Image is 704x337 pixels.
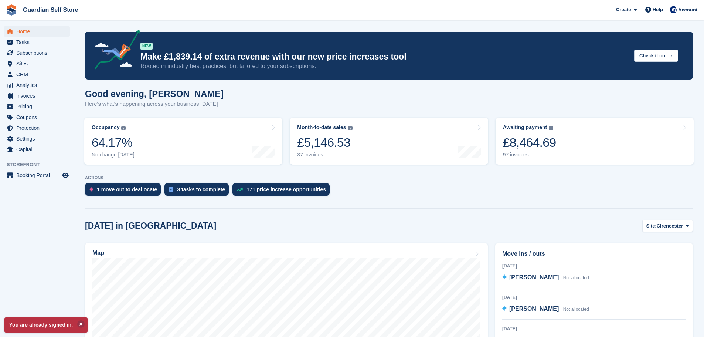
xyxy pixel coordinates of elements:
[4,80,70,90] a: menu
[290,118,488,165] a: Month-to-date sales £5,146.53 37 invoices
[297,124,346,131] div: Month-to-date sales
[85,183,164,199] a: 1 move out to deallocate
[4,317,88,333] p: You are already signed in.
[16,48,61,58] span: Subscriptions
[653,6,663,13] span: Help
[92,135,135,150] div: 64.17%
[634,50,678,62] button: Check it out →
[16,26,61,37] span: Home
[232,183,333,199] a: 171 price increase opportunities
[496,118,694,165] a: Awaiting payment £8,464.69 97 invoices
[509,274,559,280] span: [PERSON_NAME]
[246,186,326,192] div: 171 price increase opportunities
[502,304,589,314] a: [PERSON_NAME] Not allocated
[678,6,697,14] span: Account
[502,273,589,283] a: [PERSON_NAME] Not allocated
[4,123,70,133] a: menu
[140,62,628,70] p: Rooted in industry best practices, but tailored to your subscriptions.
[16,37,61,47] span: Tasks
[16,112,61,122] span: Coupons
[6,4,17,16] img: stora-icon-8386f47178a22dfd0bd8f6a31ec36ba5ce8667c1dd55bd0f319d3a0aa187defe.svg
[670,6,677,13] img: Tom Scott
[4,134,70,144] a: menu
[4,48,70,58] a: menu
[503,135,556,150] div: £8,464.69
[89,187,93,192] img: move_outs_to_deallocate_icon-f764333ba52eb49d3ac5e1228854f67142a1ed5810a6f6cc68b1a99e826820c5.svg
[503,152,556,158] div: 97 invoices
[16,69,61,80] span: CRM
[92,152,135,158] div: No change [DATE]
[16,58,61,69] span: Sites
[16,144,61,155] span: Capital
[509,306,559,312] span: [PERSON_NAME]
[16,101,61,112] span: Pricing
[4,144,70,155] a: menu
[177,186,225,192] div: 3 tasks to complete
[4,26,70,37] a: menu
[140,43,153,50] div: NEW
[297,152,352,158] div: 37 invoices
[85,175,693,180] p: ACTIONS
[16,170,61,181] span: Booking Portal
[16,134,61,144] span: Settings
[61,171,70,180] a: Preview store
[297,135,352,150] div: £5,146.53
[502,326,686,332] div: [DATE]
[503,124,547,131] div: Awaiting payment
[85,100,224,108] p: Here's what's happening across your business [DATE]
[646,222,657,230] span: Site:
[657,222,683,230] span: Cirencester
[164,183,232,199] a: 3 tasks to complete
[563,275,589,280] span: Not allocated
[16,123,61,133] span: Protection
[97,186,157,192] div: 1 move out to deallocate
[85,221,216,231] h2: [DATE] in [GEOGRAPHIC_DATA]
[92,250,104,256] h2: Map
[169,187,173,192] img: task-75834270c22a3079a89374b754ae025e5fb1db73e45f91037f5363f120a921f8.svg
[502,263,686,269] div: [DATE]
[84,118,282,165] a: Occupancy 64.17% No change [DATE]
[563,307,589,312] span: Not allocated
[237,188,243,191] img: price_increase_opportunities-93ffe204e8149a01c8c9dc8f82e8f89637d9d84a8eef4429ea346261dce0b2c0.svg
[502,249,686,258] h2: Move ins / outs
[4,58,70,69] a: menu
[4,170,70,181] a: menu
[16,91,61,101] span: Invoices
[348,126,353,130] img: icon-info-grey-7440780725fd019a000dd9b08b2336e03edf1995a4989e88bcd33f0948082b44.svg
[502,294,686,301] div: [DATE]
[4,91,70,101] a: menu
[88,30,140,72] img: price-adjustments-announcement-icon-8257ccfd72463d97f412b2fc003d46551f7dbcb40ab6d574587a9cd5c0d94...
[121,126,126,130] img: icon-info-grey-7440780725fd019a000dd9b08b2336e03edf1995a4989e88bcd33f0948082b44.svg
[4,101,70,112] a: menu
[549,126,553,130] img: icon-info-grey-7440780725fd019a000dd9b08b2336e03edf1995a4989e88bcd33f0948082b44.svg
[20,4,81,16] a: Guardian Self Store
[4,69,70,80] a: menu
[7,161,74,168] span: Storefront
[616,6,631,13] span: Create
[85,89,224,99] h1: Good evening, [PERSON_NAME]
[642,220,693,232] button: Site: Cirencester
[92,124,119,131] div: Occupancy
[16,80,61,90] span: Analytics
[4,112,70,122] a: menu
[140,51,628,62] p: Make £1,839.14 of extra revenue with our new price increases tool
[4,37,70,47] a: menu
